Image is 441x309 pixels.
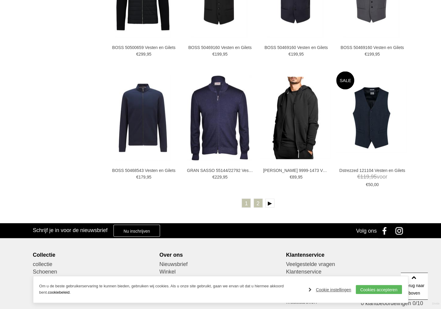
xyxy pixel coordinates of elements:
[356,285,402,294] a: Cookies accepteren
[33,251,155,258] div: Collectie
[254,198,263,207] a: 2
[215,52,222,57] span: 199
[187,167,253,173] a: GRAN SASSO 55144/22792 Vesten en Gilets
[401,273,428,300] a: Terug naar boven
[33,268,155,275] a: Schoenen
[374,182,379,187] span: 00
[223,52,228,57] span: 95
[33,275,155,283] a: Cadeaus
[286,268,408,275] a: Klantenservice
[115,75,171,161] img: BOSS 50468543 Vesten en Gilets
[339,173,405,180] span: voor
[159,268,282,275] a: Winkel
[339,45,405,50] a: BOSS 50469160 Vesten en Gilets
[48,290,69,295] a: cookiebeleid
[242,198,251,207] a: 1
[339,167,405,173] a: Dstrezzed 121104 Vesten en Gilets
[297,174,298,179] span: ,
[111,45,177,50] a: BOSS 50500659 Vesten en Gilets
[361,300,423,306] span: 0 klantbeoordelingen 0/10
[212,52,215,57] span: €
[187,75,251,161] img: GRAN SASSO 55144/22792 Vesten en Gilets
[159,260,282,268] a: Nieuwsbrief
[369,173,371,179] span: ,
[39,283,303,296] p: Om u de beste gebruikerservaring te kunnen bieden, gebruiken wij cookies. Als u onze site gebruik...
[291,52,298,57] span: 199
[33,227,107,233] h3: Schrijf je in voor de nieuwsbrief
[286,260,408,268] a: Veelgestelde vragen
[378,223,393,238] a: Facebook
[288,52,291,57] span: €
[33,260,155,268] a: collectie
[260,77,331,159] img: BJÖRN BORG 9999-1473 Vesten en Gilets
[366,182,368,187] span: €
[138,174,145,179] span: 179
[356,223,377,238] div: Volg ons
[138,52,145,57] span: 299
[113,225,160,237] a: Nu inschrijven
[367,52,374,57] span: 199
[393,223,408,238] a: Instagram
[159,275,282,283] a: Vacatures
[298,174,303,179] span: 95
[111,167,177,173] a: BOSS 50468543 Vesten en Gilets
[223,174,228,179] span: 95
[292,174,297,179] span: 89
[375,52,380,57] span: 95
[146,52,147,57] span: ,
[222,174,223,179] span: ,
[432,300,439,307] a: Divide
[357,173,360,179] span: €
[147,174,152,179] span: 95
[222,52,223,57] span: ,
[299,52,304,57] span: 95
[215,174,222,179] span: 229
[136,174,139,179] span: €
[286,251,408,258] div: Klantenservice
[371,173,377,179] span: 95
[136,52,139,57] span: €
[187,45,253,50] a: BOSS 50469160 Vesten en Gilets
[309,285,351,294] a: Cookie instellingen
[298,52,299,57] span: ,
[360,173,369,179] span: 119
[212,174,215,179] span: €
[290,174,292,179] span: €
[263,167,329,173] a: [PERSON_NAME] 9999-1473 Vesten en Gilets
[365,52,367,57] span: €
[336,82,407,153] img: Dstrezzed 121104 Vesten en Gilets
[286,275,408,283] a: Betaling
[368,182,373,187] span: 50
[373,182,374,187] span: ,
[147,52,152,57] span: 95
[146,174,147,179] span: ,
[159,251,282,258] div: Over ons
[374,52,375,57] span: ,
[263,45,329,50] a: BOSS 50469160 Vesten en Gilets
